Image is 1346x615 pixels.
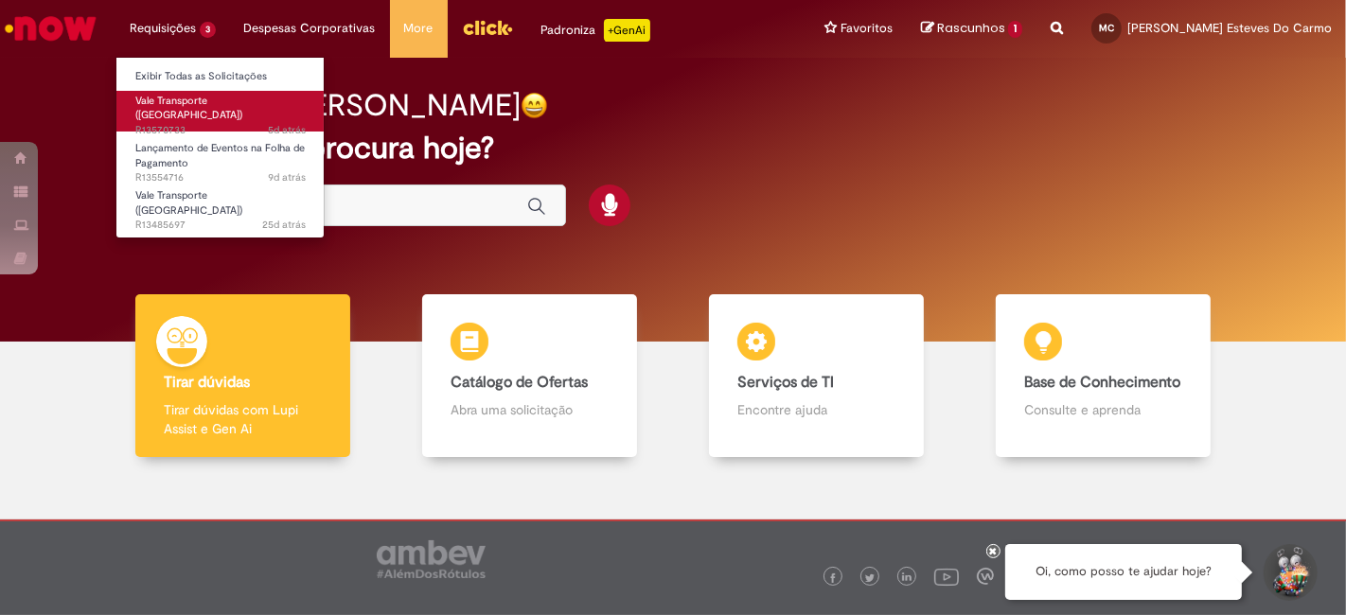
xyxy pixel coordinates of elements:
ul: Requisições [115,57,325,238]
p: Consulte e aprenda [1024,400,1183,419]
span: Favoritos [841,19,893,38]
img: logo_footer_ambev_rotulo_gray.png [377,540,486,578]
h2: Boa tarde, [PERSON_NAME] [137,89,521,122]
img: happy-face.png [521,92,548,119]
span: [PERSON_NAME] Esteves Do Carmo [1127,20,1332,36]
span: 9d atrás [268,170,306,184]
p: Encontre ajuda [737,400,896,419]
img: ServiceNow [2,9,99,47]
h2: O que você procura hoje? [137,132,1209,165]
a: Base de Conhecimento Consulte e aprenda [960,294,1247,458]
img: click_logo_yellow_360x200.png [462,13,513,42]
span: Despesas Corporativas [244,19,376,38]
a: Rascunhos [921,20,1022,38]
a: Aberto R13554716 : Lançamento de Eventos na Folha de Pagamento [116,138,325,179]
span: 1 [1008,21,1022,38]
span: MC [1099,22,1114,34]
span: R13554716 [135,170,306,185]
span: 25d atrás [262,218,306,232]
span: R13570733 [135,123,306,138]
time: 05/09/2025 16:00:28 [262,218,306,232]
a: Aberto R13570733 : Vale Transporte (VT) [116,91,325,132]
a: Catálogo de Ofertas Abra uma solicitação [386,294,673,458]
span: Vale Transporte ([GEOGRAPHIC_DATA]) [135,94,242,123]
button: Iniciar Conversa de Suporte [1261,544,1318,601]
span: 3 [200,22,216,38]
div: Oi, como posso te ajudar hoje? [1005,544,1242,600]
span: Rascunhos [937,19,1005,37]
span: R13485697 [135,218,306,233]
span: More [404,19,434,38]
a: Aberto R13485697 : Vale Transporte (VT) [116,185,325,226]
b: Base de Conhecimento [1024,373,1180,392]
b: Catálogo de Ofertas [451,373,588,392]
span: Lançamento de Eventos na Folha de Pagamento [135,141,305,170]
a: Serviços de TI Encontre ajuda [673,294,960,458]
a: Exibir Todas as Solicitações [116,66,325,87]
a: Tirar dúvidas Tirar dúvidas com Lupi Assist e Gen Ai [99,294,386,458]
img: logo_footer_workplace.png [977,568,994,585]
time: 26/09/2025 14:04:43 [268,123,306,137]
img: logo_footer_linkedin.png [902,572,912,584]
img: logo_footer_youtube.png [934,564,959,589]
b: Tirar dúvidas [164,373,250,392]
span: Vale Transporte ([GEOGRAPHIC_DATA]) [135,188,242,218]
time: 22/09/2025 11:44:52 [268,170,306,184]
img: logo_footer_twitter.png [865,573,875,583]
p: +GenAi [604,19,650,42]
span: 5d atrás [268,123,306,137]
span: Requisições [130,19,196,38]
img: logo_footer_facebook.png [828,573,838,583]
div: Padroniza [541,19,650,42]
p: Tirar dúvidas com Lupi Assist e Gen Ai [164,400,323,438]
p: Abra uma solicitação [451,400,610,419]
b: Serviços de TI [737,373,834,392]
